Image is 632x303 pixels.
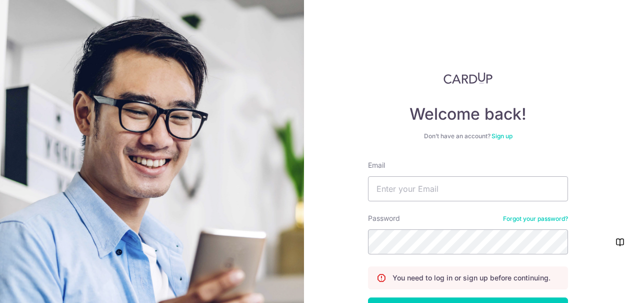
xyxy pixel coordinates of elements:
[368,104,568,124] h4: Welcome back!
[503,215,568,223] a: Forgot your password?
[368,160,385,170] label: Email
[443,72,492,84] img: CardUp Logo
[491,132,512,140] a: Sign up
[368,132,568,140] div: Don’t have an account?
[368,213,400,223] label: Password
[392,273,550,283] p: You need to log in or sign up before continuing.
[368,176,568,201] input: Enter your Email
